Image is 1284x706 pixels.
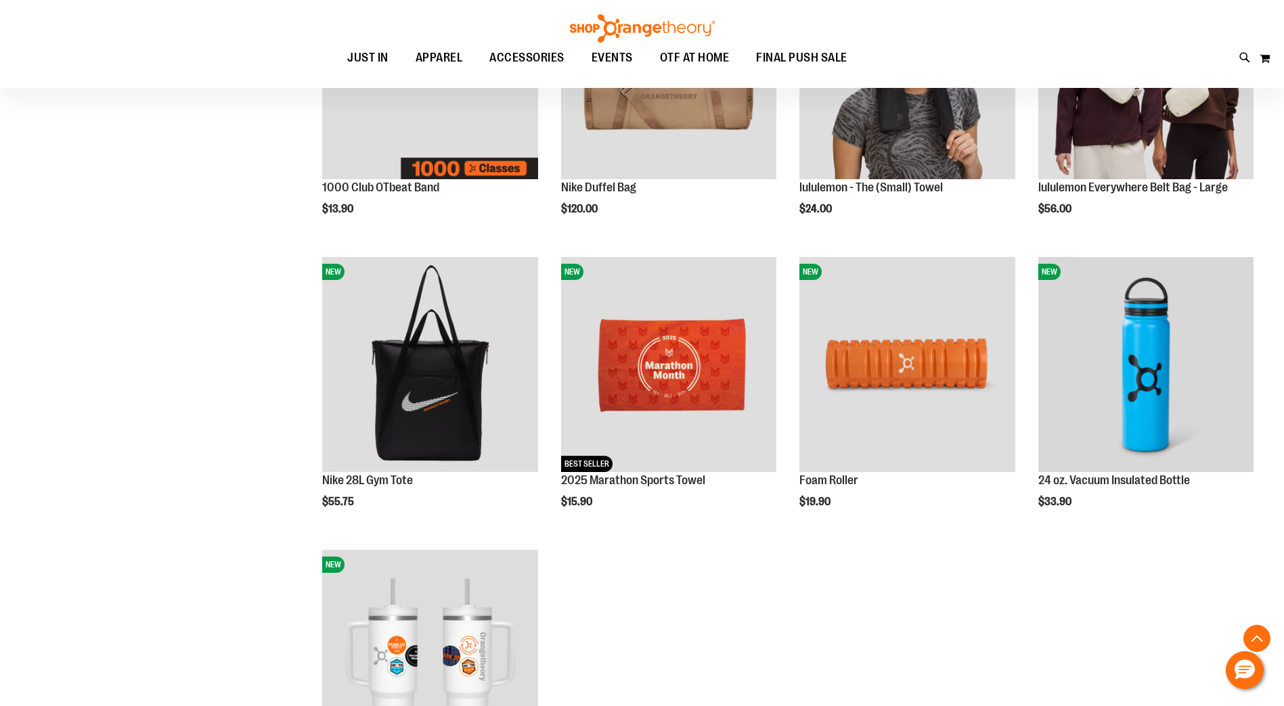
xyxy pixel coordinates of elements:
[1038,496,1073,508] span: $33.90
[561,496,594,508] span: $15.90
[1038,473,1190,487] a: 24 oz. Vacuum Insulated Bottle
[416,43,463,73] span: APPAREL
[1038,264,1061,280] span: NEW
[1038,257,1254,474] a: 24 oz. Vacuum Insulated BottleNEW
[1038,203,1073,215] span: $56.00
[322,264,345,280] span: NEW
[799,257,1015,474] a: Foam RollerNEW
[592,43,633,73] span: EVENTS
[756,43,847,73] span: FINAL PUSH SALE
[578,43,646,74] a: EVENTS
[561,257,776,474] a: 2025 Marathon Sports TowelNEWBEST SELLER
[799,181,943,194] a: lululemon - The (Small) Towel
[322,557,345,573] span: NEW
[322,257,537,474] a: Nike 28L Gym ToteNEW
[561,473,705,487] a: 2025 Marathon Sports Towel
[799,203,834,215] span: $24.00
[1032,250,1260,542] div: product
[334,43,402,73] a: JUST IN
[743,43,861,74] a: FINAL PUSH SALE
[793,250,1021,542] div: product
[1038,181,1228,194] a: lululemon Everywhere Belt Bag - Large
[322,203,355,215] span: $13.90
[322,181,439,194] a: 1000 Club OTbeat Band
[322,473,413,487] a: Nike 28L Gym Tote
[489,43,564,73] span: ACCESSORIES
[799,257,1015,472] img: Foam Roller
[322,496,356,508] span: $55.75
[799,473,858,487] a: Foam Roller
[476,43,578,74] a: ACCESSORIES
[799,496,833,508] span: $19.90
[1038,257,1254,472] img: 24 oz. Vacuum Insulated Bottle
[554,250,783,542] div: product
[1226,651,1264,689] button: Hello, have a question? Let’s chat.
[561,257,776,472] img: 2025 Marathon Sports Towel
[322,257,537,472] img: Nike 28L Gym Tote
[561,456,613,472] span: BEST SELLER
[315,250,544,542] div: product
[568,14,717,43] img: Shop Orangetheory
[799,264,822,280] span: NEW
[660,43,730,73] span: OTF AT HOME
[646,43,743,74] a: OTF AT HOME
[561,181,636,194] a: Nike Duffel Bag
[1243,625,1270,652] button: Back To Top
[561,203,600,215] span: $120.00
[402,43,477,74] a: APPAREL
[561,264,583,280] span: NEW
[347,43,389,73] span: JUST IN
